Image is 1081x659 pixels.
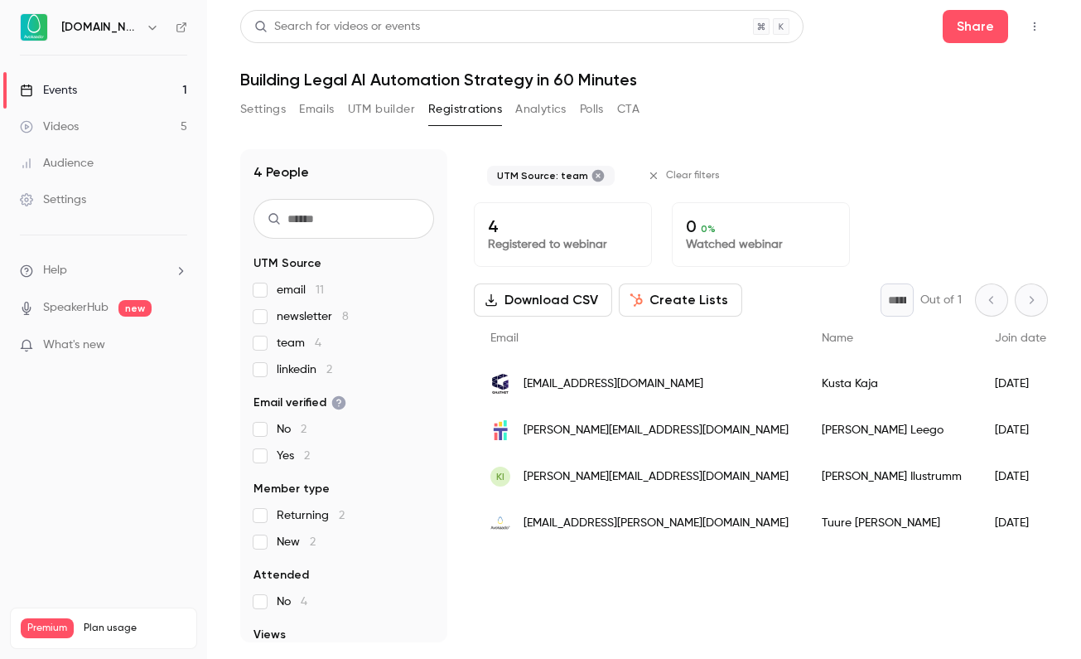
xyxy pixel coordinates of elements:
span: UTM Source [253,255,321,272]
span: Yes [277,448,310,464]
span: Join date [995,332,1046,344]
span: 4 [315,337,321,349]
span: Email [490,332,519,344]
span: Attended [253,567,309,584]
div: Tuure [PERSON_NAME] [805,500,978,546]
span: Plan usage [84,622,186,635]
span: team [277,335,321,351]
div: Kusta Kaja [805,361,978,407]
span: Member type [253,481,330,497]
span: linkedin [277,361,332,378]
h1: 4 People [253,162,309,182]
p: Out of 1 [920,292,962,308]
span: 0 % [701,223,716,235]
span: UTM Source: team [497,169,588,182]
div: [PERSON_NAME] Ilustrumm [805,453,978,500]
span: What's new [43,337,105,354]
span: 2 [326,364,332,376]
img: gnatnet.eu [490,374,510,394]
span: [EMAIL_ADDRESS][DOMAIN_NAME] [524,376,703,393]
span: 2 [310,536,316,548]
p: Registered to webinar [488,236,638,253]
span: 2 [304,450,310,462]
img: tarceta.com [490,420,510,440]
span: Premium [21,618,74,638]
span: 11 [316,284,324,296]
span: Name [822,332,853,344]
span: 8 [342,311,349,322]
span: 2 [301,424,306,435]
button: Remove "team" from selected "UTM Source" filter [591,169,605,182]
h1: Building Legal AI Automation Strategy in 60 Minutes [240,70,1048,90]
button: Registrations [428,96,502,123]
img: Avokaado.io [21,14,47,41]
span: No [277,421,306,438]
div: [DATE] [978,453,1063,500]
p: 4 [488,216,638,236]
p: 0 [686,216,836,236]
a: SpeakerHub [43,299,109,317]
div: Search for videos or events [254,18,420,36]
span: Help [43,262,67,279]
span: [PERSON_NAME][EMAIL_ADDRESS][DOMAIN_NAME] [524,468,789,486]
span: 4 [301,596,307,608]
li: help-dropdown-opener [20,262,187,279]
img: avokaado.io [490,513,510,533]
div: [DATE] [978,500,1063,546]
span: Returning [277,507,345,524]
button: Create Lists [619,283,742,317]
span: email [277,282,324,298]
button: Share [943,10,1008,43]
span: No [277,594,307,610]
span: Clear filters [666,169,720,182]
button: UTM builder [348,96,415,123]
button: Analytics [515,96,567,123]
div: [PERSON_NAME] Leego [805,407,978,453]
span: New [277,534,316,550]
div: Events [20,82,77,99]
span: new [118,300,152,317]
div: [DATE] [978,361,1063,407]
button: Polls [580,96,604,123]
button: Settings [240,96,286,123]
p: Watched webinar [686,236,836,253]
h6: [DOMAIN_NAME] [61,19,139,36]
button: Download CSV [474,283,612,317]
div: Videos [20,119,79,135]
button: CTA [617,96,639,123]
button: Clear filters [641,162,730,189]
span: 2 [339,510,345,521]
span: Views [253,627,286,643]
span: KI [496,469,504,484]
div: Settings [20,191,86,208]
div: Audience [20,155,94,172]
span: [PERSON_NAME][EMAIL_ADDRESS][DOMAIN_NAME] [524,422,789,439]
span: Email verified [253,395,346,411]
span: newsletter [277,308,349,325]
div: [DATE] [978,407,1063,453]
button: Emails [299,96,334,123]
span: [EMAIL_ADDRESS][PERSON_NAME][DOMAIN_NAME] [524,515,789,532]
